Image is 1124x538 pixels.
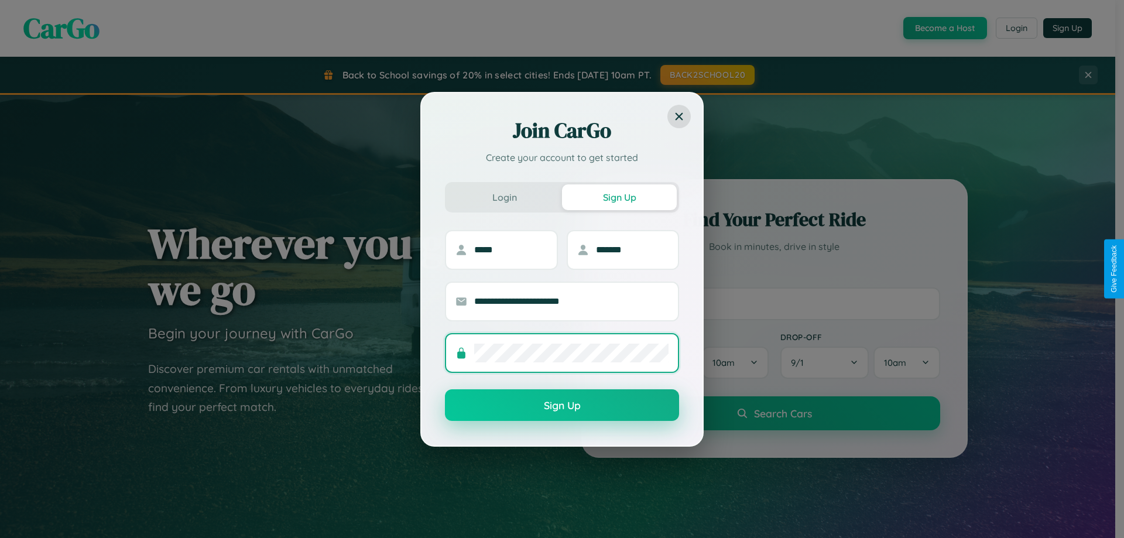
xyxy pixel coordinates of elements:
[1110,245,1118,293] div: Give Feedback
[445,389,679,421] button: Sign Up
[447,184,562,210] button: Login
[445,116,679,145] h2: Join CarGo
[445,150,679,165] p: Create your account to get started
[562,184,677,210] button: Sign Up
